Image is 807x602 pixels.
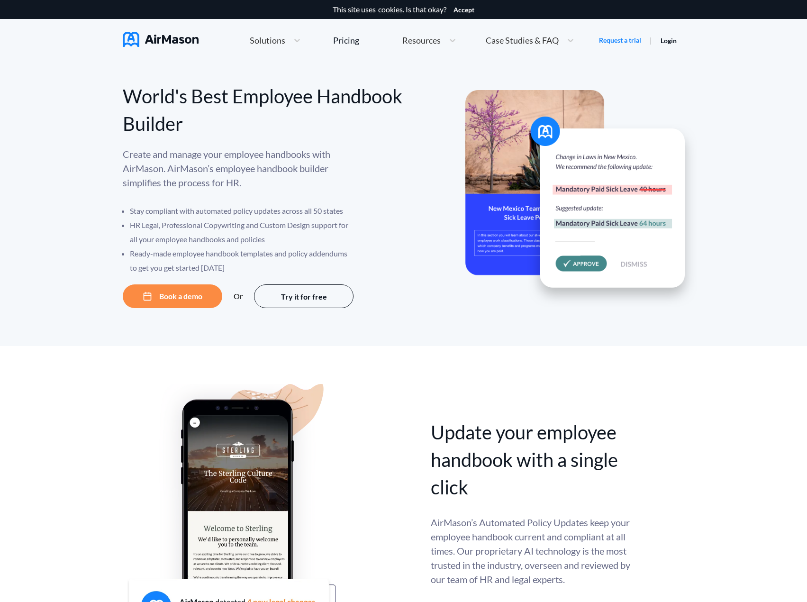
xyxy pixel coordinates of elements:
[453,6,474,14] button: Accept cookies
[431,419,632,501] div: Update your employee handbook with a single click
[599,36,641,45] a: Request a trial
[123,284,222,308] button: Book a demo
[486,36,559,45] span: Case Studies & FAQ
[254,284,354,308] button: Try it for free
[431,515,632,586] div: AirMason’s Automated Policy Updates keep your employee handbook current and compliant at all time...
[333,32,359,49] a: Pricing
[378,5,403,14] a: cookies
[333,36,359,45] div: Pricing
[130,246,355,275] li: Ready-made employee handbook templates and policy addendums to get you get started [DATE]
[402,36,441,45] span: Resources
[123,147,355,190] p: Create and manage your employee handbooks with AirMason. AirMason’s employee handbook builder sim...
[123,82,404,137] div: World's Best Employee Handbook Builder
[465,90,698,308] img: hero-banner
[250,36,285,45] span: Solutions
[130,204,355,218] li: Stay compliant with automated policy updates across all 50 states
[123,32,199,47] img: AirMason Logo
[650,36,652,45] span: |
[130,218,355,246] li: HR Legal, Professional Copywriting and Custom Design support for all your employee handbooks and ...
[234,292,243,301] div: Or
[661,36,677,45] a: Login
